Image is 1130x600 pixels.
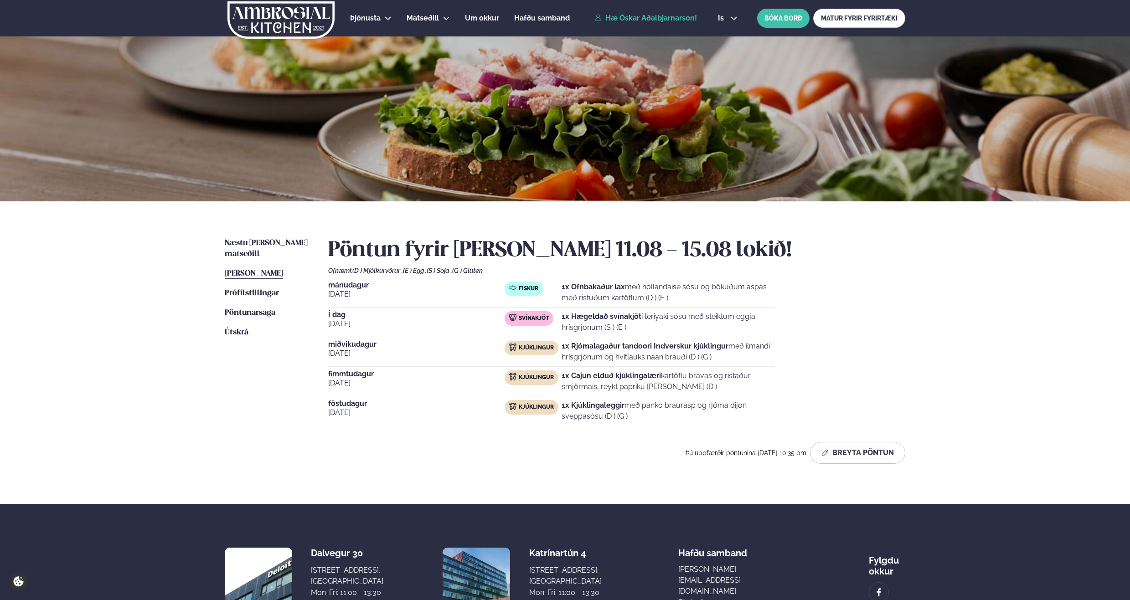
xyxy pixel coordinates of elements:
span: [DATE] [328,348,505,359]
p: með hollandaise sósu og bökuðum aspas með ristuðum kartöflum (D ) (E ) [562,282,775,303]
span: [DATE] [328,289,505,300]
span: Kjúklingur [519,374,554,381]
span: fimmtudagur [328,370,505,378]
a: Næstu [PERSON_NAME] matseðill [225,238,310,260]
span: (D ) Mjólkurvörur , [352,267,403,274]
span: Prófílstillingar [225,289,279,297]
div: Mon-Fri: 11:00 - 13:30 [311,587,383,598]
a: Prófílstillingar [225,288,279,299]
span: is [718,15,727,22]
a: Þjónusta [350,13,381,24]
p: með ilmandi hrísgrjónum og hvítlauks naan brauði (D ) (G ) [562,341,775,363]
span: Hafðu samband [678,540,747,559]
a: [PERSON_NAME] [225,268,283,279]
span: [DATE] [328,407,505,418]
span: [DATE] [328,318,505,329]
a: Matseðill [407,13,439,24]
strong: 1x Rjómalagaður tandoori Indverskur kjúklingur [562,342,728,350]
span: föstudagur [328,400,505,407]
a: Hæ Óskar Aðalbjarnarson! [594,14,697,22]
span: Kjúklingur [519,344,554,352]
span: Kjúklingur [519,404,554,411]
span: (G ) Glúten [452,267,483,274]
p: í teriyaki sósu með steiktum eggja hrísgrjónum (S ) (E ) [562,311,775,333]
button: BÓKA BORÐ [757,9,810,28]
a: Cookie settings [9,572,28,591]
a: [PERSON_NAME][EMAIL_ADDRESS][DOMAIN_NAME] [678,564,792,597]
img: chicken.svg [509,373,516,380]
div: Ofnæmi: [328,267,905,274]
img: chicken.svg [509,344,516,351]
p: með panko braurasp og rjóma dijon sveppasósu (D ) (G ) [562,400,775,422]
img: pork.svg [509,314,516,321]
a: MATUR FYRIR FYRIRTÆKI [813,9,905,28]
span: (S ) Soja , [427,267,452,274]
span: (E ) Egg , [403,267,427,274]
span: [PERSON_NAME] [225,270,283,277]
div: [STREET_ADDRESS], [GEOGRAPHIC_DATA] [529,565,602,587]
a: Pöntunarsaga [225,308,275,318]
span: Hafðu samband [514,14,570,22]
a: Hafðu samband [514,13,570,24]
strong: 1x Kjúklingaleggir [562,401,624,410]
span: Um okkur [465,14,499,22]
span: [DATE] [328,378,505,389]
span: Pöntunarsaga [225,309,275,317]
div: Katrínartún 4 [529,548,602,559]
img: image alt [874,587,884,598]
span: Þú uppfærðir pöntunina [DATE] 10:35 pm [686,449,806,456]
a: Um okkur [465,13,499,24]
div: [STREET_ADDRESS], [GEOGRAPHIC_DATA] [311,565,383,587]
span: miðvikudagur [328,341,505,348]
span: Matseðill [407,14,439,22]
span: Næstu [PERSON_NAME] matseðill [225,239,308,258]
img: chicken.svg [509,403,516,410]
p: kartöflu bravas og ristaður smjörmaís, reykt papriku [PERSON_NAME] (D ) [562,370,775,392]
span: Fiskur [519,285,538,292]
span: Útskrá [225,328,248,336]
button: Breyta Pöntun [810,442,905,464]
div: Fylgdu okkur [869,548,905,577]
strong: 1x Hægeldað svínakjöt [562,312,641,321]
div: Mon-Fri: 11:00 - 13:30 [529,587,602,598]
span: Þjónusta [350,14,381,22]
span: mánudagur [328,282,505,289]
span: Í dag [328,311,505,318]
img: fish.svg [509,284,516,292]
h2: Pöntun fyrir [PERSON_NAME] 11.08 - 15.08 lokið! [328,238,905,263]
a: Útskrá [225,327,248,338]
strong: 1x Cajun elduð kjúklingalæri [562,371,661,380]
span: Svínakjöt [519,315,549,322]
div: Dalvegur 30 [311,548,383,559]
button: is [711,15,745,22]
strong: 1x Ofnbakaður lax [562,282,625,291]
img: logo [227,1,335,39]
